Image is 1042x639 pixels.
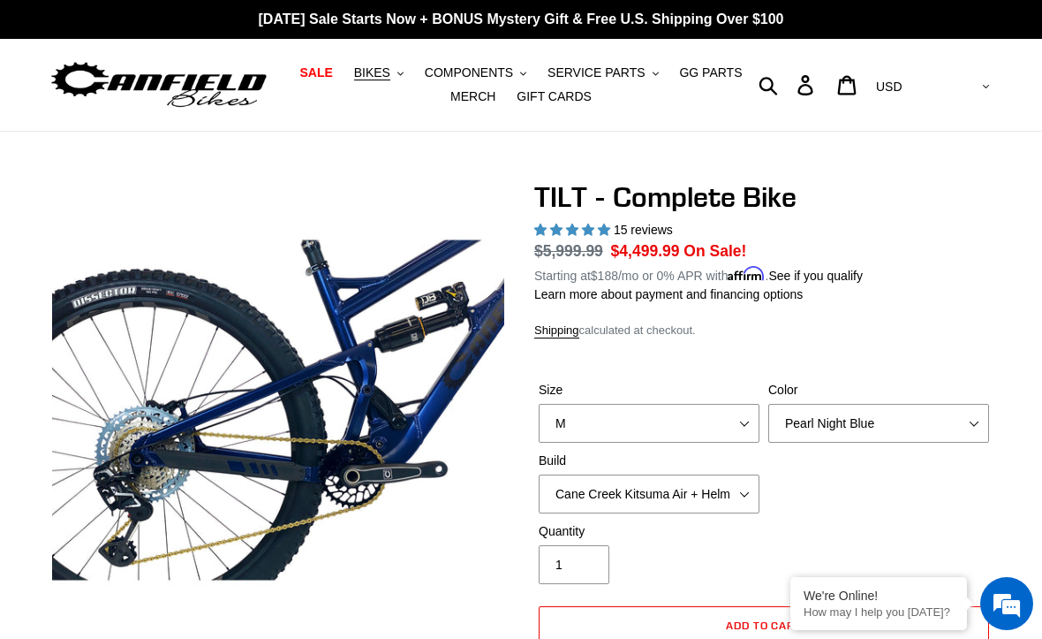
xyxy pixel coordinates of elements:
img: d_696896380_company_1647369064580_696896380 [57,88,101,133]
span: 15 reviews [614,223,673,237]
span: GIFT CARDS [517,89,592,104]
a: SALE [291,61,341,85]
span: On Sale! [683,240,746,262]
span: MERCH [450,89,495,104]
label: Size [539,381,759,399]
button: SERVICE PARTS [539,61,667,85]
a: Learn more about payment and financing options [534,287,803,301]
label: Color [768,381,989,399]
span: SERVICE PARTS [547,65,645,80]
img: Canfield Bikes [49,57,269,113]
a: Shipping [534,323,579,339]
span: $188 [591,269,618,283]
a: GIFT CARDS [508,85,600,109]
h1: TILT - Complete Bike [534,180,993,214]
div: Chat with us now [118,99,323,122]
p: Starting at /mo or 0% APR with . [534,262,863,285]
span: SALE [299,65,332,80]
div: calculated at checkout. [534,322,993,339]
a: GG PARTS [670,61,751,85]
span: Affirm [728,266,765,281]
s: $5,999.99 [534,242,603,260]
div: Minimize live chat window [290,9,332,51]
p: How may I help you today? [804,605,954,619]
div: Navigation go back [19,97,46,124]
label: Quantity [539,522,759,541]
button: BIKES [345,61,412,85]
textarea: Type your message and hit 'Enter' [9,440,336,502]
span: We're online! [102,202,244,380]
span: $4,499.99 [611,242,680,260]
button: COMPONENTS [416,61,535,85]
a: See if you qualify - Learn more about Affirm Financing (opens in modal) [768,269,863,283]
a: MERCH [442,85,504,109]
span: BIKES [354,65,390,80]
div: We're Online! [804,589,954,603]
span: Add to cart [726,619,803,632]
span: GG PARTS [679,65,742,80]
label: Build [539,452,759,470]
span: 5.00 stars [534,223,614,237]
span: COMPONENTS [425,65,513,80]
